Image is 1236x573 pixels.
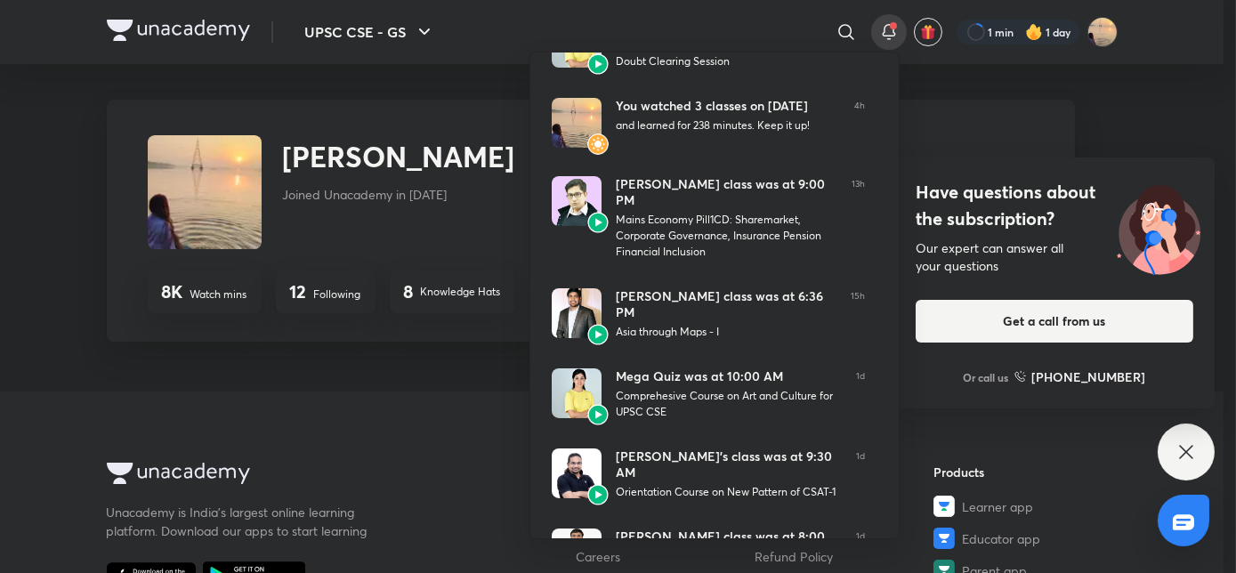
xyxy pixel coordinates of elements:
div: [PERSON_NAME] class was at 9:00 PM [616,176,837,208]
img: Avatar [587,324,609,345]
span: 4h [854,98,865,148]
div: You watched 3 classes on [DATE] [616,98,840,114]
img: Avatar [587,212,609,233]
span: 13h [852,176,865,260]
a: AvatarAvatar[PERSON_NAME] class was at 9:00 PMMains Economy Pill1CD: Sharemarket, Corporate Gover... [530,162,886,274]
div: Orientation Course on New Pattern of CSAT-1 [616,484,842,500]
img: Avatar [552,98,602,148]
img: Avatar [587,404,609,425]
img: Avatar [587,53,609,75]
img: Avatar [587,133,609,155]
div: Comprehesive Course on Art and Culture for UPSC CSE [616,388,842,420]
div: [PERSON_NAME] class was at 6:36 PM [616,288,836,320]
span: 1d [856,448,865,500]
a: AvatarAvatarMega Quiz was at 10:00 AMComprehesive Course on Art and Culture for UPSC CSE1d [530,354,886,434]
div: and learned for 238 minutes. Keep it up! [616,117,840,133]
div: Mains Economy Pill1CD: Sharemarket, Corporate Governance, Insurance Pension Financial Inclusion [616,212,837,260]
img: Avatar [587,484,609,505]
img: Avatar [552,368,602,418]
div: [PERSON_NAME]’s class was at 9:30 AM [616,448,842,480]
img: Avatar [552,288,602,338]
div: Asia through Maps - I [616,324,836,340]
div: [PERSON_NAME] class was at 8:00 AM [616,529,842,561]
span: 15h [851,288,865,340]
span: 1d [856,368,865,420]
div: Doubt Clearing Session [616,53,841,69]
img: Avatar [552,448,602,498]
a: AvatarAvatar[PERSON_NAME]’s class was at 9:30 AMOrientation Course on New Pattern of CSAT-11d [530,434,886,514]
img: Avatar [552,176,602,226]
a: AvatarAvatar[PERSON_NAME] class was at 6:36 PMAsia through Maps - I15h [530,274,886,354]
div: Mega Quiz was at 10:00 AM [616,368,842,384]
a: AvatarAvatarYou watched 3 classes on [DATE]and learned for 238 minutes. Keep it up!4h [530,84,886,162]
